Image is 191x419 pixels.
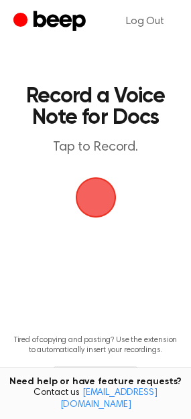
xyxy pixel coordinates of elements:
[11,335,180,355] p: Tired of copying and pasting? Use the extension to automatically insert your recordings.
[24,86,167,129] h1: Record a Voice Note for Docs
[8,388,183,411] span: Contact us
[113,5,178,37] a: Log Out
[13,9,89,35] a: Beep
[76,177,116,218] img: Beep Logo
[60,388,157,410] a: [EMAIL_ADDRESS][DOMAIN_NAME]
[24,139,167,156] p: Tap to Record.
